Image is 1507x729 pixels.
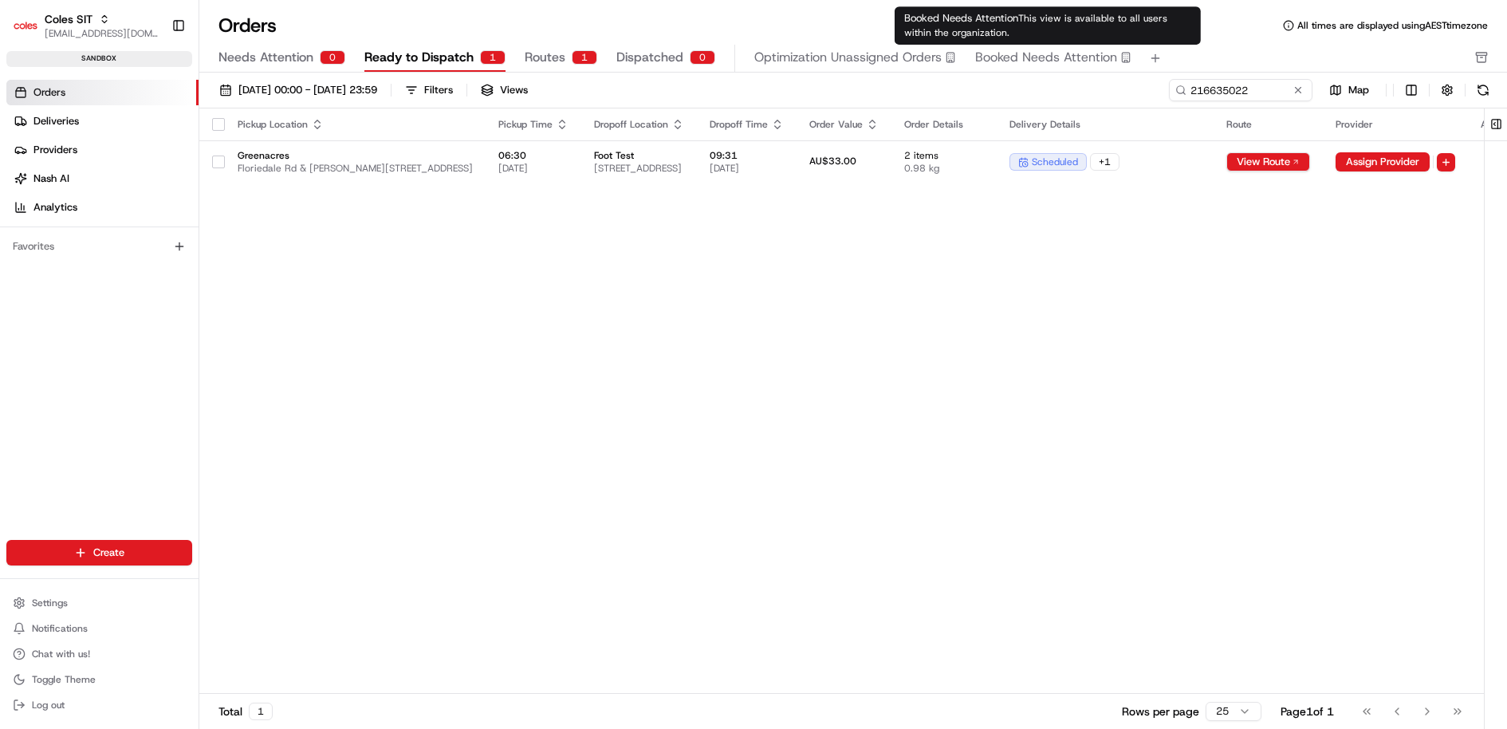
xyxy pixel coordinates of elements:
span: Chat with us! [32,648,90,660]
span: Ready to Dispatch [364,48,474,67]
div: 0 [690,50,715,65]
input: Clear [41,102,263,119]
p: Welcome 👋 [16,63,290,89]
div: Favorites [6,234,192,259]
span: scheduled [1032,156,1078,168]
div: 📗 [16,232,29,245]
p: Rows per page [1122,703,1199,719]
span: Dispatched [616,48,683,67]
span: Pylon [159,270,193,282]
div: Booked Needs Attention [895,6,1201,45]
a: Nash AI [6,166,199,191]
button: View Route [1226,152,1310,171]
span: [STREET_ADDRESS] [594,162,684,175]
img: Coles SIT [13,13,38,38]
div: Total [218,703,273,720]
h1: Orders [218,13,277,38]
span: 06:30 [498,149,569,162]
span: Deliveries [33,114,79,128]
span: 2 items [904,149,984,162]
button: Map [1319,81,1379,100]
a: Orders [6,80,199,105]
div: 1 [480,50,506,65]
span: Routes [525,48,565,67]
span: API Documentation [151,231,256,246]
span: Toggle Theme [32,673,96,686]
span: Providers [33,143,77,157]
button: [EMAIL_ADDRESS][DOMAIN_NAME] [45,27,159,40]
button: Assign Provider [1336,152,1430,171]
button: Log out [6,694,192,716]
div: Filters [424,83,453,97]
span: Optimization Unassigned Orders [754,48,942,67]
div: 💻 [135,232,148,245]
input: Type to search [1169,79,1312,101]
button: Settings [6,592,192,614]
span: Views [500,83,528,97]
span: Orders [33,85,65,100]
button: Views [474,79,535,101]
div: Start new chat [54,152,262,167]
span: Knowledge Base [32,231,122,246]
span: Create [93,546,124,560]
div: Order Value [809,118,879,131]
a: Analytics [6,195,199,220]
span: AU$33.00 [809,155,856,167]
button: Chat with us! [6,643,192,665]
div: Dropoff Time [710,118,784,131]
div: 0 [320,50,345,65]
div: Route [1226,118,1310,131]
div: 1 [249,703,273,720]
span: [DATE] [710,162,784,175]
div: Page 1 of 1 [1281,703,1334,719]
span: Settings [32,597,68,609]
img: 1736555255976-a54dd68f-1ca7-489b-9aae-adbdc363a1c4 [16,152,45,180]
button: Coles SIT [45,11,92,27]
span: 0.98 kg [904,162,984,175]
button: Create [6,540,192,565]
button: Refresh [1472,79,1494,101]
div: Provider [1336,118,1455,131]
span: Map [1348,83,1369,97]
button: Filters [398,79,460,101]
div: Delivery Details [1009,118,1201,131]
img: Nash [16,15,48,47]
span: [DATE] [498,162,569,175]
span: Log out [32,699,65,711]
button: Toggle Theme [6,668,192,691]
div: sandbox [6,51,192,67]
div: 1 [572,50,597,65]
button: Notifications [6,617,192,640]
span: Notifications [32,622,88,635]
span: Analytics [33,200,77,215]
span: Foot Test [594,149,684,162]
div: Pickup Location [238,118,473,131]
div: + 1 [1090,153,1119,171]
span: Floriedale Rd & [PERSON_NAME][STREET_ADDRESS] [238,162,473,175]
span: Nash AI [33,171,69,186]
a: 📗Knowledge Base [10,224,128,253]
span: This view is available to all users within the organization. [904,12,1167,39]
a: Deliveries [6,108,199,134]
span: Needs Attention [218,48,313,67]
button: Coles SITColes SIT[EMAIL_ADDRESS][DOMAIN_NAME] [6,6,165,45]
div: Pickup Time [498,118,569,131]
span: All times are displayed using AEST timezone [1297,19,1488,32]
a: Providers [6,137,199,163]
a: Powered byPylon [112,269,193,282]
span: Greenacres [238,149,473,162]
button: Start new chat [271,156,290,175]
div: We're available if you need us! [54,167,202,180]
a: 💻API Documentation [128,224,262,253]
div: Dropoff Location [594,118,684,131]
button: [DATE] 00:00 - [DATE] 23:59 [212,79,384,101]
div: Order Details [904,118,984,131]
span: Booked Needs Attention [975,48,1117,67]
span: 09:31 [710,149,784,162]
span: [DATE] 00:00 - [DATE] 23:59 [238,83,377,97]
